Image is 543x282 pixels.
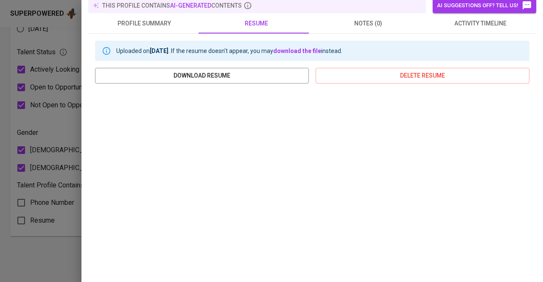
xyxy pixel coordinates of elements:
b: [DATE] [150,47,168,54]
span: delete resume [322,70,523,81]
p: this profile contains contents [102,1,242,10]
span: notes (0) [317,18,419,29]
span: download resume [102,70,302,81]
div: Uploaded on . If the resume doesn't appear, you may instead. [116,43,342,59]
span: activity timeline [429,18,531,29]
span: AI suggestions off? Tell us! [437,0,532,11]
span: profile summary [93,18,195,29]
button: download resume [95,68,309,84]
span: resume [205,18,307,29]
a: download the file [273,47,321,54]
button: delete resume [316,68,529,84]
span: AI-generated [170,2,211,9]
